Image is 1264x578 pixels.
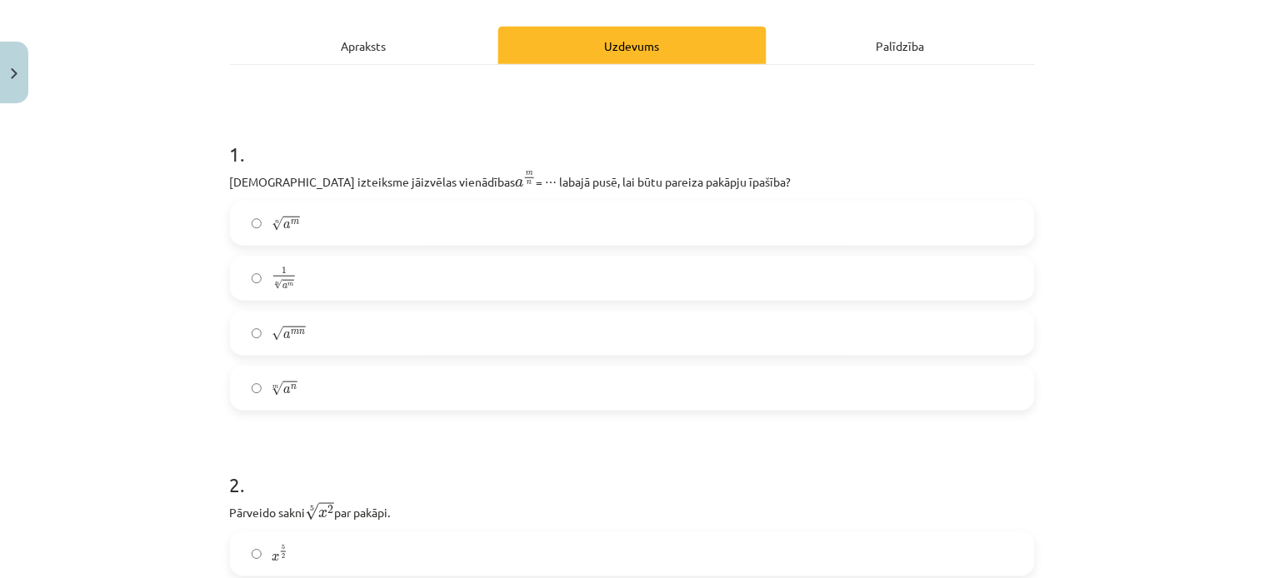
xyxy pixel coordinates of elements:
span: x [319,510,328,518]
span: a [282,284,287,289]
span: 2 [282,554,285,559]
span: m [287,282,293,287]
span: a [283,222,291,229]
span: a [283,386,291,394]
span: n [527,181,532,185]
span: 2 [328,506,334,514]
span: m [291,220,299,225]
span: √ [272,381,283,396]
h1: 2 . [230,444,1035,496]
span: x [272,554,279,561]
div: Palīdzība [767,27,1035,64]
span: a [283,331,291,339]
span: m [291,330,299,335]
span: m [526,172,533,176]
span: 1 [282,267,287,275]
span: n [291,385,297,390]
span: 5 [282,545,285,550]
h1: 1 . [230,113,1035,165]
div: Apraksts [230,27,498,64]
p: Pārveido sakni par pakāpi. [230,501,1035,521]
span: √ [274,280,282,290]
span: a [516,179,524,187]
span: √ [272,326,283,341]
img: icon-close-lesson-0947bae3869378f0d4975bcd49f059093ad1ed9edebbc8119c70593378902aed.svg [11,68,17,79]
div: Uzdevums [498,27,767,64]
span: √ [272,217,283,231]
p: [DEMOGRAPHIC_DATA] izteiksme jāizvēlas vienādības = ⋯ labajā pusē, lai būtu pareiza pakāpju īpašība? [230,170,1035,191]
span: √ [306,503,319,521]
span: n [299,330,305,335]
